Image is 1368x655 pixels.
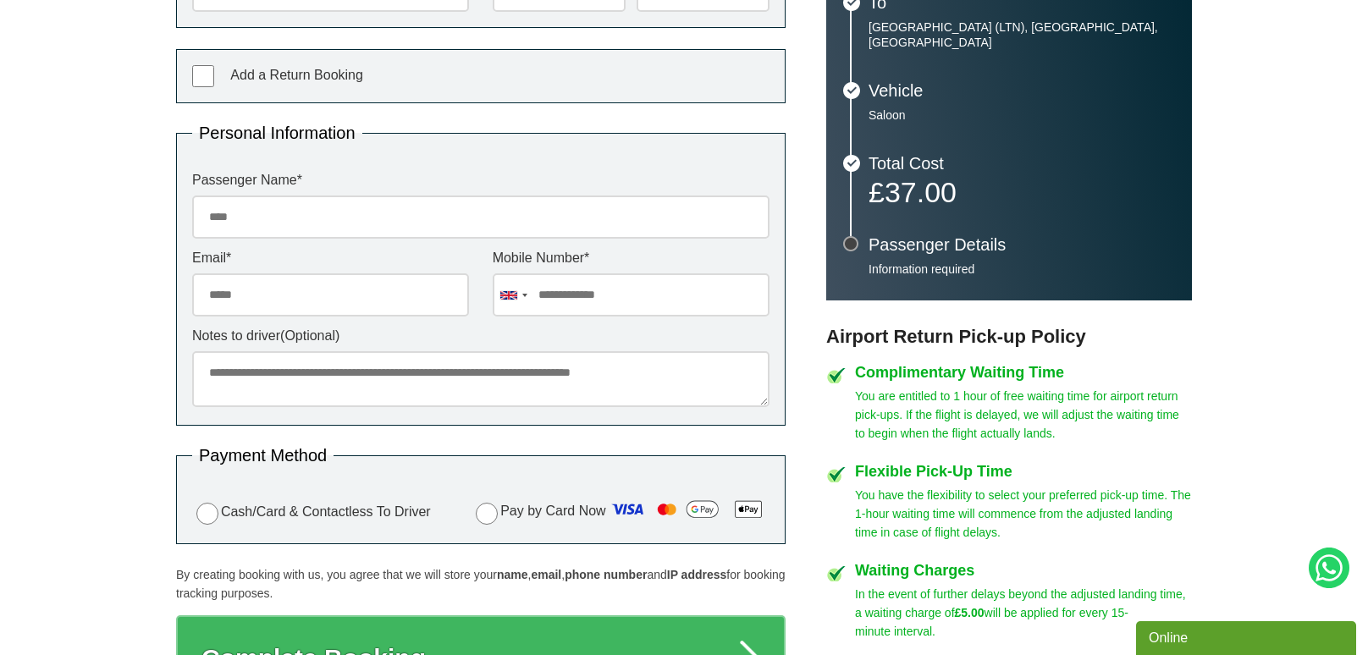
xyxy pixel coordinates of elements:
[855,486,1192,542] p: You have the flexibility to select your preferred pick-up time. The 1-hour waiting time will comm...
[869,107,1175,123] p: Saloon
[176,565,786,603] p: By creating booking with us, you agree that we will store your , , and for booking tracking purpo...
[192,251,469,265] label: Email
[869,19,1175,50] p: [GEOGRAPHIC_DATA] (LTN), [GEOGRAPHIC_DATA], [GEOGRAPHIC_DATA]
[869,82,1175,99] h3: Vehicle
[869,236,1175,253] h3: Passenger Details
[855,563,1192,578] h4: Waiting Charges
[192,500,431,525] label: Cash/Card & Contactless To Driver
[230,68,363,82] span: Add a Return Booking
[855,365,1192,380] h4: Complimentary Waiting Time
[192,124,362,141] legend: Personal Information
[855,585,1192,641] p: In the event of further delays beyond the adjusted landing time, a waiting charge of will be appl...
[192,329,769,343] label: Notes to driver
[280,328,339,343] span: (Optional)
[869,261,1175,277] p: Information required
[494,274,532,316] div: United Kingdom: +44
[869,180,1175,204] p: £
[869,155,1175,172] h3: Total Cost
[1136,618,1360,655] iframe: chat widget
[885,176,957,208] span: 37.00
[472,496,769,528] label: Pay by Card Now
[476,503,498,525] input: Pay by Card Now
[667,568,727,581] strong: IP address
[855,464,1192,479] h4: Flexible Pick-Up Time
[192,65,214,87] input: Add a Return Booking
[955,606,985,619] strong: £5.00
[531,568,561,581] strong: email
[855,387,1192,443] p: You are entitled to 1 hour of free waiting time for airport return pick-ups. If the flight is del...
[826,326,1192,348] h3: Airport Return Pick-up Policy
[497,568,528,581] strong: name
[192,447,334,464] legend: Payment Method
[565,568,647,581] strong: phone number
[196,503,218,525] input: Cash/Card & Contactless To Driver
[493,251,769,265] label: Mobile Number
[192,173,769,187] label: Passenger Name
